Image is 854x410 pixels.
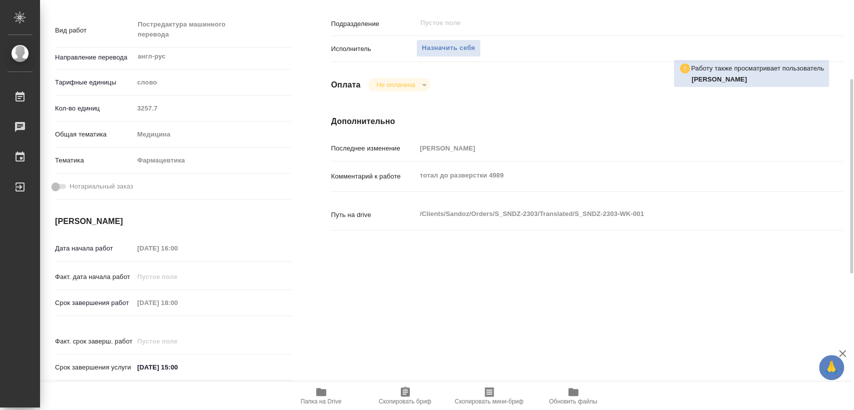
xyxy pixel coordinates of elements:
[331,171,417,181] p: Комментарий к работе
[55,52,134,62] p: Направление перевода
[134,334,221,348] input: Пустое поле
[134,74,291,91] div: слово
[279,382,363,410] button: Папка на Drive
[134,126,291,143] div: Медицина
[691,75,747,83] b: [PERSON_NAME]
[331,19,417,29] p: Подразделение
[447,382,531,410] button: Скопировать мини-бриф
[416,141,800,155] input: Пустое поле
[134,241,221,255] input: Пустое поле
[363,382,447,410] button: Скопировать бриф
[55,77,134,87] p: Тарифные единицы
[134,101,291,115] input: Пустое поле
[455,398,523,405] span: Скопировать мини-бриф
[422,42,475,54] span: Назначить себя
[70,181,133,191] span: Нотариальный заказ
[331,79,361,91] h4: Оплата
[55,215,291,227] h4: [PERSON_NAME]
[379,398,431,405] span: Скопировать бриф
[331,210,417,220] p: Путь на drive
[55,362,134,372] p: Срок завершения услуги
[55,25,134,35] p: Вид работ
[823,357,840,378] span: 🙏
[331,115,843,127] h4: Дополнительно
[416,167,800,184] textarea: тотал до разверстки 4989
[55,298,134,308] p: Срок завершения работ
[55,155,134,165] p: Тематика
[373,80,418,89] button: Не оплачена
[549,398,597,405] span: Обновить файлы
[691,63,824,73] p: Работу также просматривает пользователь
[55,129,134,139] p: Общая тематика
[55,243,134,253] p: Дата начала работ
[531,382,615,410] button: Обновить файлы
[691,74,824,84] p: Горшкова Валентина
[134,269,221,284] input: Пустое поле
[55,336,134,346] p: Факт. срок заверш. работ
[416,205,800,222] textarea: /Clients/Sandoz/Orders/S_SNDZ-2303/Translated/S_SNDZ-2303-WK-001
[419,17,776,29] input: Пустое поле
[368,78,430,91] div: Не оплачена
[134,152,291,169] div: Фармацевтика
[416,39,480,57] button: Назначить себя
[301,398,342,405] span: Папка на Drive
[331,143,417,153] p: Последнее изменение
[134,360,221,374] input: ✎ Введи что-нибудь
[819,355,844,380] button: 🙏
[134,295,221,310] input: Пустое поле
[55,272,134,282] p: Факт. дата начала работ
[55,103,134,113] p: Кол-во единиц
[331,44,417,54] p: Исполнитель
